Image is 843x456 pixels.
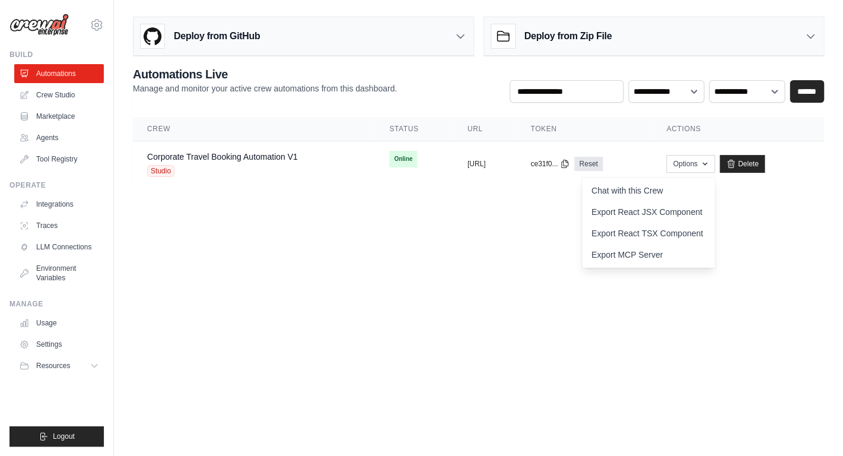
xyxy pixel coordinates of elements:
[720,155,765,173] a: Delete
[389,151,417,167] span: Online
[784,399,843,456] iframe: Chat Widget
[133,117,375,141] th: Crew
[14,150,104,169] a: Tool Registry
[14,335,104,354] a: Settings
[14,128,104,147] a: Agents
[582,223,715,244] a: Export React TSX Component
[582,244,715,265] a: Export MCP Server
[14,64,104,83] a: Automations
[174,29,260,43] h3: Deploy from GitHub
[652,117,824,141] th: Actions
[375,117,453,141] th: Status
[14,85,104,104] a: Crew Studio
[141,24,164,48] img: GitHub Logo
[133,83,397,94] p: Manage and monitor your active crew automations from this dashboard.
[14,216,104,235] a: Traces
[14,356,104,375] button: Resources
[574,157,602,171] a: Reset
[9,426,104,446] button: Logout
[9,299,104,309] div: Manage
[14,195,104,214] a: Integrations
[666,155,714,173] button: Options
[9,14,69,36] img: Logo
[14,107,104,126] a: Marketplace
[14,237,104,256] a: LLM Connections
[516,117,652,141] th: Token
[147,152,298,161] a: Corporate Travel Booking Automation V1
[147,165,174,177] span: Studio
[14,259,104,287] a: Environment Variables
[582,180,715,201] a: Chat with this Crew
[14,313,104,332] a: Usage
[133,66,397,83] h2: Automations Live
[53,432,75,441] span: Logout
[582,201,715,223] a: Export React JSX Component
[9,50,104,59] div: Build
[453,117,516,141] th: URL
[530,159,570,169] button: ce31f0...
[36,361,70,370] span: Resources
[9,180,104,190] div: Operate
[524,29,612,43] h3: Deploy from Zip File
